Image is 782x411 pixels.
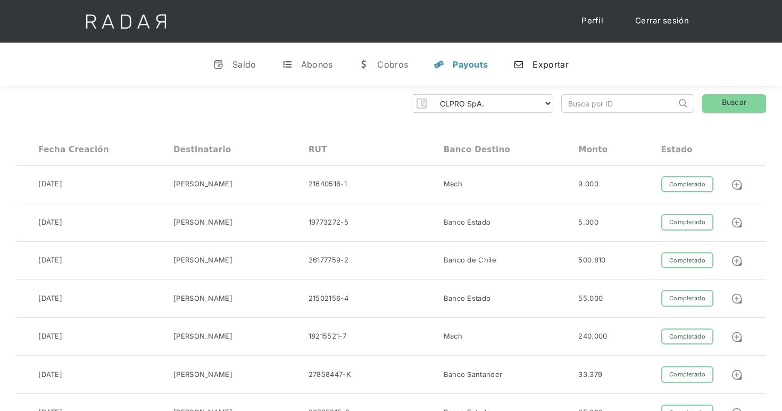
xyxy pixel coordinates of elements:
img: Detalle [731,179,743,191]
a: Cerrar sesión [625,11,700,31]
div: 18215521-7 [309,331,346,342]
div: Mach [444,331,462,342]
div: Abonos [301,59,333,70]
div: Payouts [453,59,488,70]
form: Form [412,94,553,113]
div: [PERSON_NAME] [173,179,232,190]
div: [DATE] [38,369,62,380]
img: Detalle [731,217,743,228]
div: [PERSON_NAME] [173,293,232,304]
div: t [282,59,293,70]
div: 500.810 [578,255,605,266]
div: 33.379 [578,369,602,380]
img: Detalle [731,331,743,343]
div: Estado [661,145,693,154]
div: Completado [661,328,714,345]
div: [DATE] [38,179,62,190]
div: Banco destino [444,145,510,154]
div: Completado [661,366,714,383]
div: 5.000 [578,217,598,228]
div: y [434,59,444,70]
div: Monto [578,145,608,154]
div: [PERSON_NAME] [173,369,232,380]
div: [DATE] [38,293,62,304]
div: 9.000 [578,179,598,190]
div: RUT [309,145,327,154]
div: 21640516-1 [309,179,347,190]
div: 26177759-2 [309,255,348,266]
div: n [513,59,524,70]
img: Detalle [731,293,743,305]
div: Completado [661,176,714,193]
div: [PERSON_NAME] [173,331,232,342]
div: Cobros [377,59,408,70]
div: Banco Santander [444,369,503,380]
a: Perfil [571,11,614,31]
div: Banco Estado [444,293,491,304]
div: 27858447-K [309,369,351,380]
div: 55.000 [578,293,603,304]
div: Completado [661,290,714,307]
div: w [358,59,369,70]
div: Mach [444,179,462,190]
div: 240.000 [578,331,607,342]
div: Banco de Chile [444,255,496,266]
div: Banco Estado [444,217,491,228]
a: Buscar [702,94,766,113]
div: Destinatario [173,145,231,154]
div: Fecha creación [38,145,109,154]
div: Completado [661,214,714,231]
div: [DATE] [38,217,62,228]
div: [PERSON_NAME] [173,255,232,266]
div: Saldo [232,59,256,70]
div: v [213,59,224,70]
div: Completado [661,252,714,269]
div: [DATE] [38,331,62,342]
div: [PERSON_NAME] [173,217,232,228]
img: Detalle [731,255,743,267]
img: Detalle [731,369,743,381]
div: [DATE] [38,255,62,266]
div: 19773272-5 [309,217,348,228]
input: Busca por ID [562,95,676,112]
div: 21502156-4 [309,293,348,304]
div: Exportar [533,59,568,70]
